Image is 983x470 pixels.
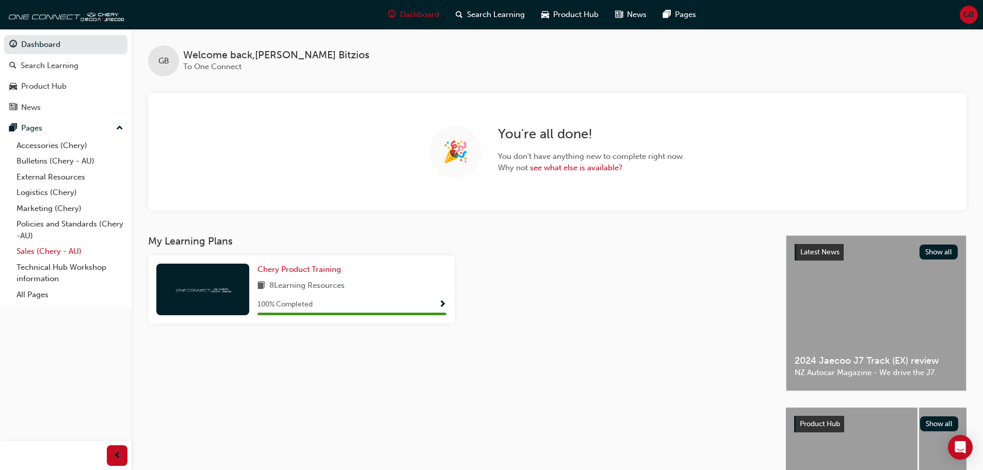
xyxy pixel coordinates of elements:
[12,185,127,201] a: Logistics (Chery)
[607,4,655,25] a: news-iconNews
[447,4,533,25] a: search-iconSearch Learning
[4,33,127,119] button: DashboardSearch LearningProduct HubNews
[4,119,127,138] button: Pages
[21,122,42,134] div: Pages
[12,216,127,244] a: Policies and Standards (Chery -AU)
[795,355,958,367] span: 2024 Jaecoo J7 Track (EX) review
[467,9,525,21] span: Search Learning
[498,126,685,142] h2: You're all done!
[116,122,123,135] span: up-icon
[12,153,127,169] a: Bulletins (Chery - AU)
[786,235,966,391] a: Latest NewsShow all2024 Jaecoo J7 Track (EX) reviewNZ Autocar Magazine - We drive the J7.
[948,435,973,460] div: Open Intercom Messenger
[21,60,78,72] div: Search Learning
[388,8,396,21] span: guage-icon
[439,298,446,311] button: Show Progress
[9,61,17,71] span: search-icon
[174,284,231,294] img: oneconnect
[12,260,127,287] a: Technical Hub Workshop information
[9,40,17,50] span: guage-icon
[4,35,127,54] a: Dashboard
[615,8,623,21] span: news-icon
[920,245,958,260] button: Show all
[498,151,685,163] span: You don't have anything new to complete right now.
[400,9,439,21] span: Dashboard
[960,6,978,24] button: GB
[12,169,127,185] a: External Resources
[257,265,341,274] span: Chery Product Training
[456,8,463,21] span: search-icon
[380,4,447,25] a: guage-iconDashboard
[269,280,345,293] span: 8 Learning Resources
[795,244,958,261] a: Latest NewsShow all
[4,56,127,75] a: Search Learning
[12,201,127,217] a: Marketing (Chery)
[4,98,127,117] a: News
[530,163,622,172] a: see what else is available?
[183,62,241,71] span: To One Connect
[439,300,446,310] span: Show Progress
[9,124,17,133] span: pages-icon
[443,146,469,158] span: 🎉
[12,244,127,260] a: Sales (Chery - AU)
[963,9,974,21] span: GB
[655,4,704,25] a: pages-iconPages
[4,77,127,96] a: Product Hub
[114,449,121,462] span: prev-icon
[533,4,607,25] a: car-iconProduct Hub
[794,416,958,432] a: Product HubShow all
[795,367,958,379] span: NZ Autocar Magazine - We drive the J7.
[9,103,17,112] span: news-icon
[158,55,169,67] span: GB
[5,4,124,25] img: oneconnect
[800,248,840,256] span: Latest News
[498,162,685,174] span: Why not
[257,280,265,293] span: book-icon
[920,416,959,431] button: Show all
[9,82,17,91] span: car-icon
[257,299,313,311] span: 100 % Completed
[148,235,769,247] h3: My Learning Plans
[800,419,840,428] span: Product Hub
[663,8,671,21] span: pages-icon
[541,8,549,21] span: car-icon
[21,80,67,92] div: Product Hub
[12,287,127,303] a: All Pages
[12,138,127,154] a: Accessories (Chery)
[553,9,599,21] span: Product Hub
[183,50,369,61] span: Welcome back , [PERSON_NAME] Bitzios
[257,264,345,275] a: Chery Product Training
[627,9,647,21] span: News
[675,9,696,21] span: Pages
[21,102,41,114] div: News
